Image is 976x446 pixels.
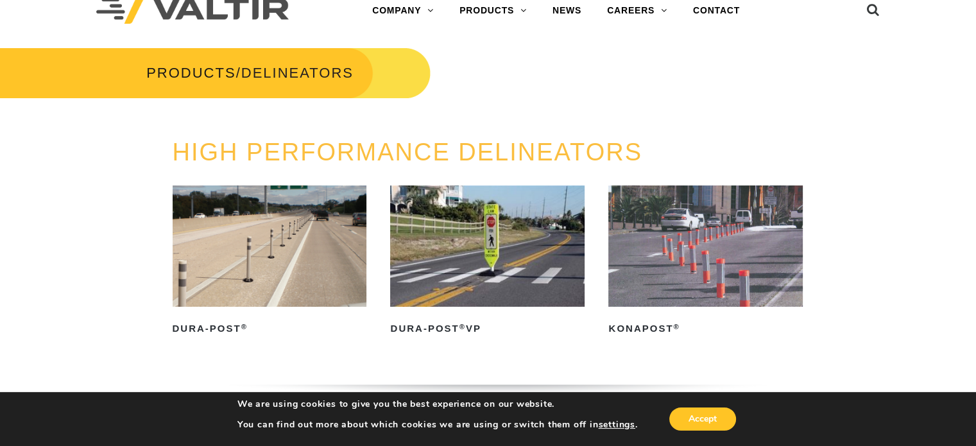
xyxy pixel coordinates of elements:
a: PRODUCTS [146,65,235,81]
span: DELINEATORS [241,65,354,81]
p: We are using cookies to give you the best experience on our website. [237,399,638,410]
p: You can find out more about which cookies we are using or switch them off in . [237,419,638,431]
h2: KonaPost [608,318,803,339]
a: KonaPost® [608,185,803,339]
h2: Dura-Post VP [390,318,585,339]
a: Dura-Post®VP [390,185,585,339]
a: HIGH PERFORMANCE DELINEATORS [173,139,642,166]
h2: Dura-Post [173,318,367,339]
sup: ® [241,323,248,330]
sup: ® [459,323,466,330]
button: settings [598,419,635,431]
a: Dura-Post® [173,185,367,339]
sup: ® [673,323,680,330]
button: Accept [669,407,736,431]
